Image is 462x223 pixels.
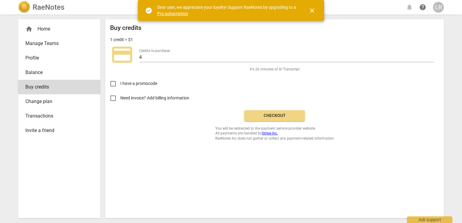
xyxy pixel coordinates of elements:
span: Transactions [25,112,88,120]
a: LogoRaeNotes [18,1,64,13]
span: Invite a friend [25,127,88,134]
span: I have a promocode [120,80,157,87]
span: Change plan [25,98,88,105]
div: Home [25,25,88,33]
a: Transactions [18,109,100,123]
span: Need invoice? Add billing information [120,95,190,101]
button: Checkout [244,110,305,121]
a: Balance [18,65,100,80]
span: check_circle [145,7,152,14]
p: 1 credit = $1 [110,37,133,43]
span: credit_card [110,43,134,67]
a: Pro subscription [157,11,188,16]
a: Invite a friend [18,123,100,138]
a: Buy credits [18,80,100,94]
span: Checkout [249,113,300,119]
div: Home [18,22,100,36]
span: It's 26 minutes of AI Transcript [250,67,300,72]
label: Credits to purchase [139,49,170,53]
span: home [25,25,33,33]
span: help [419,4,426,11]
span: Buy credits [25,83,88,91]
h2: RaeNotes [33,3,64,11]
img: Logo [18,1,30,13]
span: Balance [25,69,88,76]
a: Profile [18,51,100,65]
div: Ask support [407,216,452,223]
button: LR [433,2,444,13]
a: Manage Teams [18,36,100,51]
span: You will be redirected to the payment service provider website. All payments are handled by RaeNo... [215,126,334,141]
a: Stripe Inc. [262,131,278,135]
span: close [308,7,316,14]
span: Profile [25,54,88,62]
div: Dear user, we appreciate your loyalty! Support RaeNotes by upgrading to a [157,4,298,17]
h2: Buy credits [110,24,142,32]
button: Close [305,3,319,18]
a: Help [417,2,428,13]
a: Change plan [18,94,100,109]
span: Manage Teams [25,40,88,47]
